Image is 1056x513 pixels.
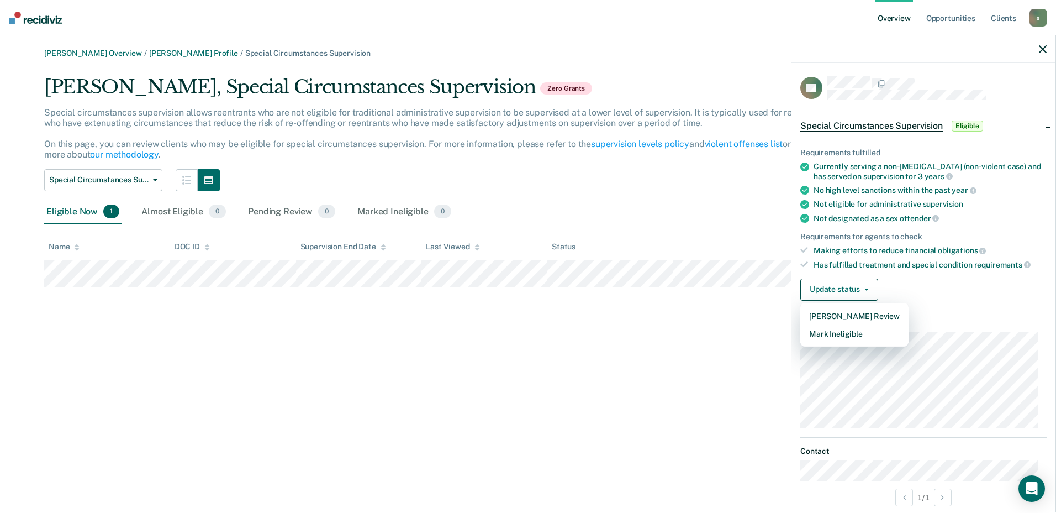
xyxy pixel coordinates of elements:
[238,49,245,57] span: /
[142,49,149,57] span: /
[552,242,575,252] div: Status
[44,107,826,160] p: Special circumstances supervision allows reentrants who are not eligible for traditional administ...
[800,121,943,132] span: Special Circumstances Supervision
[1018,475,1045,502] div: Open Intercom Messenger
[44,49,142,57] a: [PERSON_NAME] Overview
[434,205,451,219] span: 0
[90,149,159,160] a: our methodology
[800,232,1047,242] div: Requirements for agents to check
[44,200,122,224] div: Eligible Now
[814,213,1047,223] div: Not designated as a sex
[814,200,1047,209] div: Not eligible for administrative
[814,162,1047,181] div: Currently serving a non-[MEDICAL_DATA] (non-violent case) and has served on supervision for 3
[800,325,909,343] button: Mark Ineligible
[426,242,479,252] div: Last Viewed
[300,242,386,252] div: Supervision End Date
[952,121,983,132] span: Eligible
[925,172,953,181] span: years
[9,12,62,24] img: Recidiviz
[591,139,689,149] a: supervision levels policy
[175,242,210,252] div: DOC ID
[705,139,783,149] a: violent offenses list
[814,185,1047,195] div: No high level sanctions within the past
[814,260,1047,270] div: Has fulfilled treatment and special condition
[49,175,149,185] span: Special Circumstances Supervision
[974,260,1031,269] span: requirements
[800,279,878,301] button: Update status
[934,489,952,506] button: Next Opportunity
[895,489,913,506] button: Previous Opportunity
[209,205,226,219] span: 0
[814,245,1047,255] div: Making efforts to reduce financial
[800,447,1047,456] dt: Contact
[938,246,986,255] span: obligations
[800,307,909,325] button: [PERSON_NAME] Review
[800,148,1047,158] div: Requirements fulfilled
[1029,9,1047,27] div: s
[900,214,939,223] span: offender
[103,205,119,219] span: 1
[149,49,238,57] a: [PERSON_NAME] Profile
[139,200,228,224] div: Almost Eligible
[49,242,80,252] div: Name
[800,318,1047,328] dt: Supervision
[355,200,453,224] div: Marked Ineligible
[318,205,335,219] span: 0
[791,483,1055,512] div: 1 / 1
[540,82,592,95] span: Zero Grants
[246,200,337,224] div: Pending Review
[791,108,1055,144] div: Special Circumstances SupervisionEligible
[44,76,836,107] div: [PERSON_NAME], Special Circumstances Supervision
[923,200,963,208] span: supervision
[245,49,371,57] span: Special Circumstances Supervision
[952,186,976,195] span: year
